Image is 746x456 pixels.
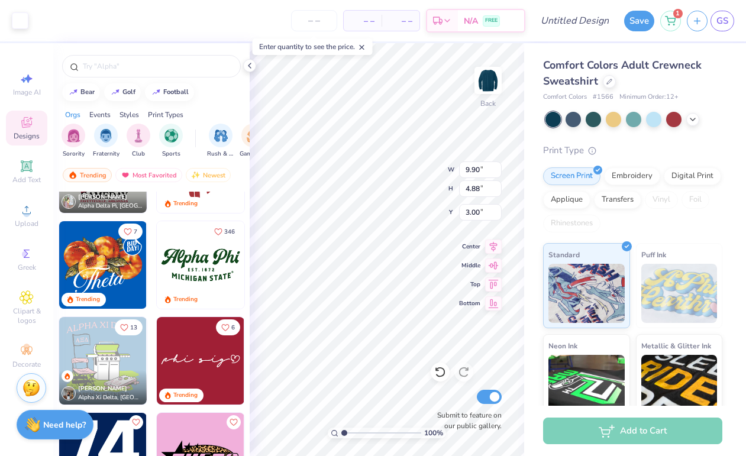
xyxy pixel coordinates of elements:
[476,69,500,92] img: Back
[13,88,41,97] span: Image AI
[115,168,182,182] div: Most Favorited
[62,124,85,159] div: filter for Sorority
[244,221,331,309] img: e9359b61-4979-43b2-b67e-bebd332b6cfa
[118,224,143,240] button: Like
[682,191,709,209] div: Foil
[104,83,141,101] button: golf
[224,229,235,235] span: 346
[146,221,234,309] img: f22b6edb-555b-47a9-89ed-0dd391bfae4f
[207,124,234,159] div: filter for Rush & Bid
[62,386,76,400] img: Avatar
[716,14,728,28] span: GS
[594,191,641,209] div: Transfers
[291,10,337,31] input: – –
[459,261,480,270] span: Middle
[12,360,41,369] span: Decorate
[543,167,600,185] div: Screen Print
[641,264,718,323] img: Puff Ink
[209,224,240,240] button: Like
[15,219,38,228] span: Upload
[216,319,240,335] button: Like
[543,215,600,232] div: Rhinestones
[115,319,143,335] button: Like
[253,38,373,55] div: Enter quantity to see the price.
[240,124,267,159] button: filter button
[43,419,86,431] strong: Need help?
[641,339,711,352] span: Metallic & Glitter Ink
[548,248,580,261] span: Standard
[543,144,722,157] div: Print Type
[231,325,235,331] span: 6
[76,295,100,304] div: Trending
[132,150,145,159] span: Club
[247,129,260,143] img: Game Day Image
[122,89,135,95] div: golf
[159,124,183,159] div: filter for Sports
[240,150,267,159] span: Game Day
[624,11,654,31] button: Save
[240,124,267,159] div: filter for Game Day
[78,384,127,393] span: [PERSON_NAME]
[78,393,142,402] span: Alpha Xi Delta, [GEOGRAPHIC_DATA]
[543,191,590,209] div: Applique
[130,325,137,331] span: 13
[132,129,145,143] img: Club Image
[207,150,234,159] span: Rush & Bid
[351,15,374,27] span: – –
[173,391,198,400] div: Trending
[664,167,721,185] div: Digital Print
[173,199,198,208] div: Trending
[711,11,734,31] a: GS
[120,109,139,120] div: Styles
[227,415,241,429] button: Like
[145,83,194,101] button: football
[127,124,150,159] button: filter button
[62,124,85,159] button: filter button
[63,168,112,182] div: Trending
[548,264,625,323] img: Standard
[148,109,183,120] div: Print Types
[389,15,412,27] span: – –
[186,168,231,182] div: Newest
[548,339,577,352] span: Neon Ink
[459,299,480,308] span: Bottom
[6,306,47,325] span: Clipart & logos
[480,98,496,109] div: Back
[134,229,137,235] span: 7
[68,171,77,179] img: trending.gif
[89,109,111,120] div: Events
[69,89,78,96] img: trend_line.gif
[12,175,41,185] span: Add Text
[548,355,625,414] img: Neon Ink
[151,89,161,96] img: trend_line.gif
[14,131,40,141] span: Designs
[59,317,147,405] img: 226d3189-21c4-42a0-887d-8c5c250f09ba
[129,415,143,429] button: Like
[191,171,201,179] img: Newest.gif
[93,124,120,159] div: filter for Fraternity
[80,89,95,95] div: bear
[207,124,234,159] button: filter button
[485,17,498,25] span: FREE
[163,89,189,95] div: football
[99,129,112,143] img: Fraternity Image
[157,221,244,309] img: 509aa579-d1dd-4753-a2ca-fe6b9b3d7ce7
[93,124,120,159] button: filter button
[78,193,127,201] span: [PERSON_NAME]
[431,410,502,431] label: Submit to feature on our public gallery.
[645,191,678,209] div: Vinyl
[673,9,683,18] span: 1
[65,109,80,120] div: Orgs
[93,150,120,159] span: Fraternity
[63,150,85,159] span: Sorority
[157,317,244,405] img: 514fb41f-798b-4dcb-b4a8-6cafddbd921f
[604,167,660,185] div: Embroidery
[214,129,228,143] img: Rush & Bid Image
[82,60,233,72] input: Try "Alpha"
[59,221,147,309] img: 8659caeb-cee5-4a4c-bd29-52ea2f761d42
[173,295,198,304] div: Trending
[459,242,480,251] span: Center
[121,171,130,179] img: most_fav.gif
[62,195,76,209] img: Avatar
[424,428,443,438] span: 100 %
